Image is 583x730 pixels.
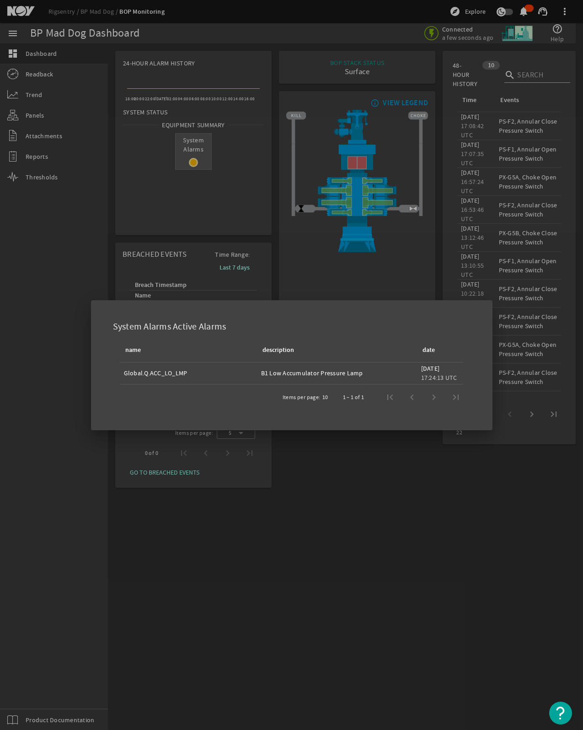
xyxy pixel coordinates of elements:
div: name [124,345,250,355]
div: description [261,345,410,355]
div: B1 Low Accumulator Pressure Lamp [261,368,414,378]
div: Global.Q.ACC_LO_LMP [124,368,254,378]
div: 10 [322,393,328,402]
div: description [262,345,294,355]
div: name [125,345,141,355]
button: Open Resource Center [549,702,572,725]
legacy-datetime-component: [DATE] [421,364,440,373]
div: System Alarms Active Alarms [102,311,481,338]
legacy-datetime-component: 17:24:13 UTC [421,373,457,382]
div: Items per page: [283,393,321,402]
div: date [421,345,456,355]
div: 1 – 1 of 1 [343,393,364,402]
div: date [423,345,435,355]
